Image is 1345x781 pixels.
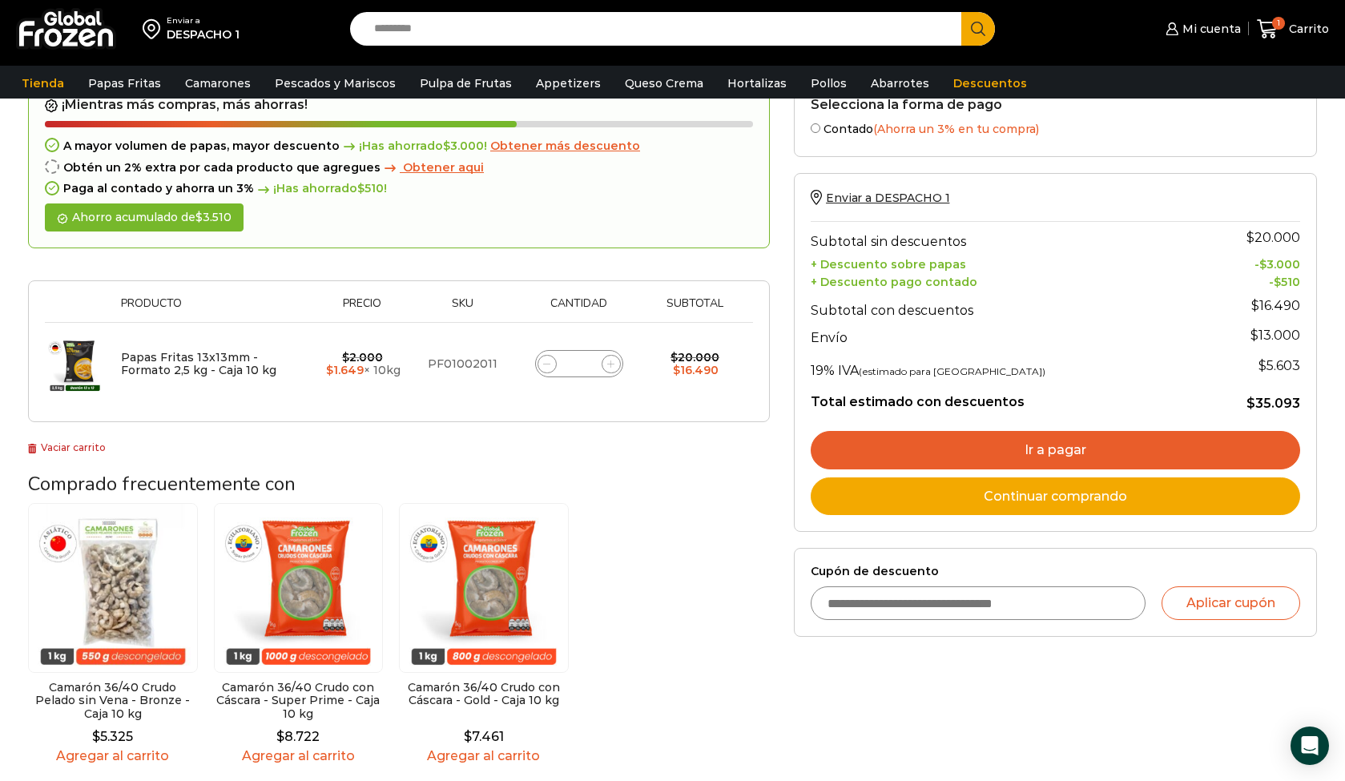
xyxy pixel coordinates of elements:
span: $ [464,729,472,744]
span: $ [195,210,203,224]
a: Mi cuenta [1162,13,1240,45]
span: Obtener aqui [403,160,484,175]
div: Ahorro acumulado de [45,203,244,231]
input: Contado(Ahorra un 3% en tu compra) [811,123,820,133]
span: ¡Has ahorrado ! [340,139,487,153]
label: Contado [811,120,1300,136]
div: DESPACHO 1 [167,26,240,42]
div: A mayor volumen de papas, mayor descuento [45,139,753,153]
div: Paga al contado y ahorra un 3% [45,182,753,195]
span: $ [1246,396,1255,411]
th: Cantidad [513,297,645,322]
a: Abarrotes [863,68,937,99]
button: Search button [961,12,995,46]
a: Papas Fritas 13x13mm - Formato 2,5 kg - Caja 10 kg [121,350,276,378]
img: address-field-icon.svg [143,15,167,42]
bdi: 3.000 [443,139,484,153]
span: $ [326,363,333,377]
bdi: 16.490 [673,363,719,377]
bdi: 5.325 [92,729,133,744]
h2: Camarón 36/40 Crudo Pelado sin Vena - Bronze - Caja 10 kg [28,681,198,721]
bdi: 20.000 [670,350,719,364]
h2: Camarón 36/40 Crudo con Cáscara - Super Prime - Caja 10 kg [214,681,384,721]
bdi: 1.649 [326,363,364,377]
h2: Selecciona la forma de pago [811,97,1300,112]
bdi: 7.461 [464,729,504,744]
a: Papas Fritas [80,68,169,99]
a: Enviar a DESPACHO 1 [811,191,949,205]
div: Obtén un 2% extra por cada producto que agregues [45,161,753,175]
a: Hortalizas [719,68,795,99]
a: Pescados y Mariscos [267,68,404,99]
bdi: 2.000 [342,350,383,364]
th: + Descuento pago contado [811,272,1197,290]
div: Open Intercom Messenger [1291,727,1329,765]
th: Producto [113,297,313,322]
th: Subtotal [645,297,745,322]
small: (estimado para [GEOGRAPHIC_DATA]) [859,365,1045,377]
td: - [1197,253,1300,272]
span: 5.603 [1258,358,1300,373]
span: $ [276,729,284,744]
a: Camarones [177,68,259,99]
span: $ [92,729,100,744]
a: Tienda [14,68,72,99]
bdi: 13.000 [1250,328,1300,343]
a: Ir a pagar [811,431,1300,469]
a: Obtener más descuento [490,139,640,153]
th: Precio [313,297,411,322]
a: Agregar al carrito [28,748,198,763]
bdi: 3.510 [195,210,232,224]
span: $ [357,181,364,195]
span: $ [673,363,680,377]
h2: ¡Mientras más compras, más ahorras! [45,97,753,113]
span: $ [1274,275,1281,289]
bdi: 510 [1274,275,1300,289]
span: $ [443,139,450,153]
a: Queso Crema [617,68,711,99]
div: Enviar a [167,15,240,26]
th: + Descuento sobre papas [811,253,1197,272]
span: $ [1258,358,1266,373]
th: Total estimado con descuentos [811,381,1197,412]
bdi: 35.093 [1246,396,1300,411]
span: $ [1246,230,1254,245]
a: Agregar al carrito [214,748,384,763]
bdi: 8.722 [276,729,320,744]
th: Envío [811,322,1197,350]
th: Subtotal con descuentos [811,290,1197,322]
a: Pollos [803,68,855,99]
h2: Camarón 36/40 Crudo con Cáscara - Gold - Caja 10 kg [399,681,569,708]
span: 1 [1272,17,1285,30]
td: PF01002011 [411,322,513,405]
button: Aplicar cupón [1162,586,1300,620]
bdi: 510 [357,181,384,195]
span: $ [1251,298,1259,313]
a: Continuar comprando [811,477,1300,516]
th: 19% IVA [811,349,1197,381]
td: × 10kg [313,322,411,405]
span: (Ahorra un 3% en tu compra) [873,122,1039,136]
a: Descuentos [945,68,1035,99]
span: ¡Has ahorrado ! [254,182,387,195]
a: Obtener aqui [381,161,484,175]
input: Product quantity [568,352,590,375]
span: $ [1259,257,1266,272]
span: $ [342,350,349,364]
td: - [1197,272,1300,290]
bdi: 3.000 [1259,257,1300,272]
label: Cupón de descuento [811,565,1300,578]
bdi: 20.000 [1246,230,1300,245]
span: Enviar a DESPACHO 1 [826,191,949,205]
span: Mi cuenta [1178,21,1241,37]
bdi: 16.490 [1251,298,1300,313]
a: Appetizers [528,68,609,99]
span: Carrito [1285,21,1329,37]
span: Comprado frecuentemente con [28,471,296,497]
a: Pulpa de Frutas [412,68,520,99]
span: $ [670,350,678,364]
a: 1 Carrito [1257,10,1329,48]
a: Vaciar carrito [28,441,106,453]
span: $ [1250,328,1258,343]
